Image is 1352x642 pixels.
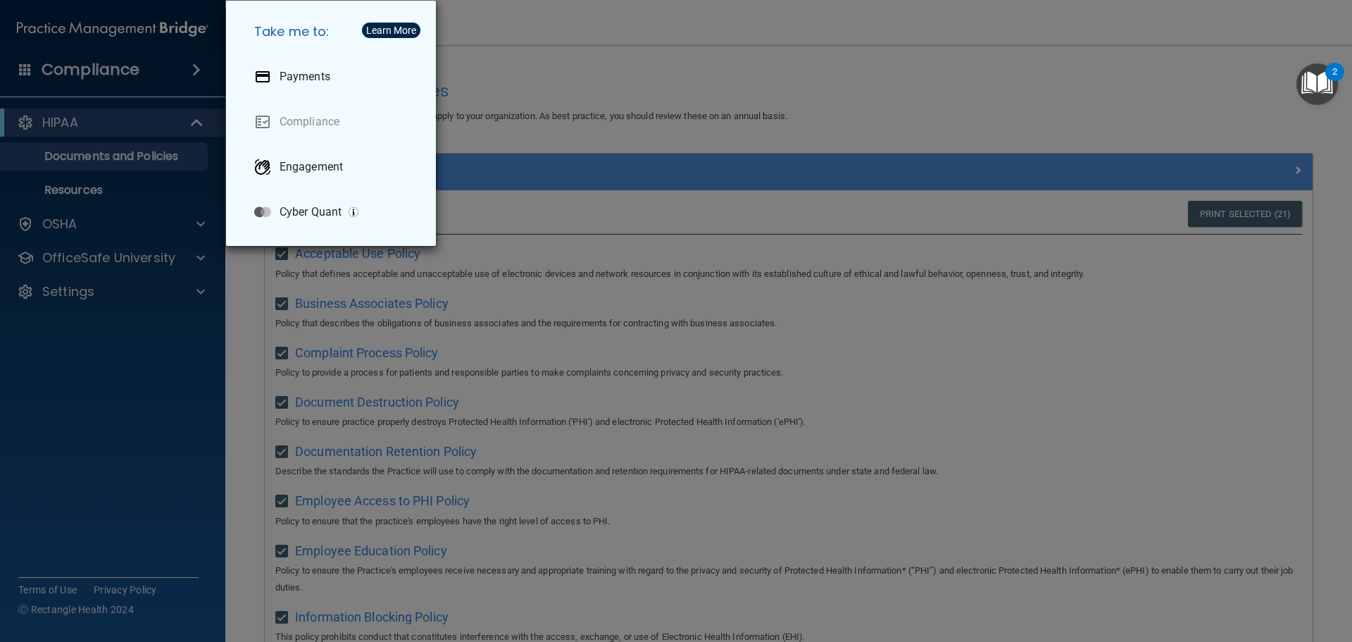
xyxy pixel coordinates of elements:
[243,57,425,97] a: Payments
[366,25,416,35] div: Learn More
[280,70,330,84] p: Payments
[243,102,425,142] a: Compliance
[1296,63,1338,105] button: Open Resource Center, 2 new notifications
[243,192,425,232] a: Cyber Quant
[362,23,420,38] button: Learn More
[243,12,425,51] h5: Take me to:
[280,160,343,174] p: Engagement
[243,147,425,187] a: Engagement
[280,205,342,219] p: Cyber Quant
[1332,72,1337,90] div: 2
